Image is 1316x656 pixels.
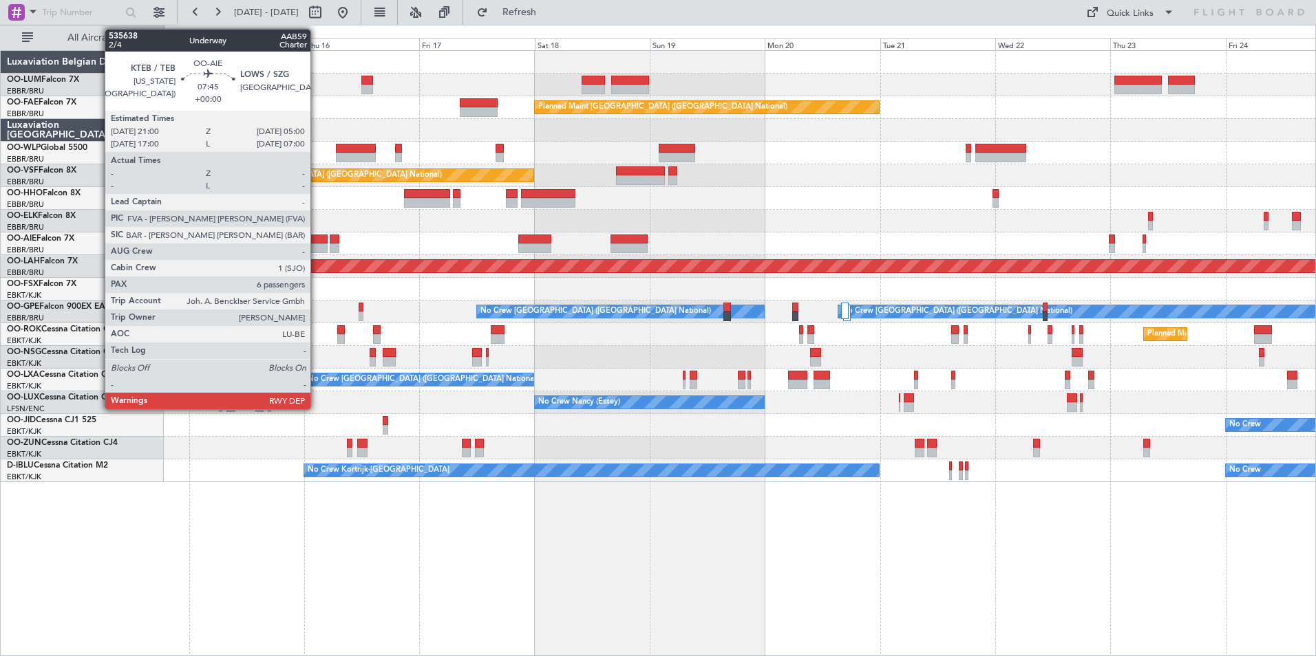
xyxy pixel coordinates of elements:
[7,336,41,346] a: EBKT/KJK
[419,38,534,50] div: Fri 17
[7,348,118,356] a: OO-NSGCessna Citation CJ4
[7,325,41,334] span: OO-ROK
[842,301,1072,322] div: No Crew [GEOGRAPHIC_DATA] ([GEOGRAPHIC_DATA] National)
[7,303,39,311] span: OO-GPE
[7,381,41,391] a: EBKT/KJK
[7,290,41,300] a: EBKT/KJK
[42,2,121,23] input: Trip Number
[7,280,76,288] a: OO-FSXFalcon 7X
[650,38,765,50] div: Sun 19
[7,189,81,197] a: OO-HHOFalcon 8X
[491,8,549,17] span: Refresh
[1229,460,1261,481] div: No Crew
[7,144,41,152] span: OO-WLP
[880,38,995,50] div: Tue 21
[7,461,108,470] a: D-IBLUCessna Citation M2
[7,109,44,119] a: EBBR/BRU
[7,144,87,152] a: OO-WLPGlobal 5500
[7,325,118,334] a: OO-ROKCessna Citation CJ4
[7,416,96,424] a: OO-JIDCessna CJ1 525
[7,393,116,402] a: OO-LUXCessna Citation CJ4
[480,301,711,322] div: No Crew [GEOGRAPHIC_DATA] ([GEOGRAPHIC_DATA] National)
[7,404,45,414] a: LFSN/ENC
[7,461,34,470] span: D-IBLU
[7,257,78,265] a: OO-LAHFalcon 7X
[7,280,39,288] span: OO-FSX
[470,1,553,23] button: Refresh
[7,348,41,356] span: OO-NSG
[7,166,76,175] a: OO-VSFFalcon 8X
[1147,324,1308,345] div: Planned Maint Kortrijk-[GEOGRAPHIC_DATA]
[7,177,44,187] a: EBBR/BRU
[7,472,41,482] a: EBKT/KJK
[304,38,419,50] div: Thu 16
[7,439,118,447] a: OO-ZUNCessna Citation CJ4
[7,234,36,243] span: OO-AIE
[7,212,76,220] a: OO-ELKFalcon 8X
[7,439,41,447] span: OO-ZUN
[7,199,44,210] a: EBBR/BRU
[7,449,41,459] a: EBKT/KJK
[7,257,40,265] span: OO-LAH
[7,76,41,84] span: OO-LUM
[7,234,74,243] a: OO-AIEFalcon 7X
[7,426,41,437] a: EBKT/KJK
[7,313,44,323] a: EBBR/BRU
[1110,38,1225,50] div: Thu 23
[193,165,442,186] div: Planned Maint [GEOGRAPHIC_DATA] ([GEOGRAPHIC_DATA] National)
[7,245,44,255] a: EBBR/BRU
[167,28,190,39] div: [DATE]
[7,267,44,278] a: EBBR/BRU
[36,33,145,43] span: All Aircraft
[7,212,38,220] span: OO-ELK
[7,358,41,369] a: EBKT/KJK
[234,6,299,19] span: [DATE] - [DATE]
[538,392,620,413] div: No Crew Nancy (Essey)
[15,27,149,49] button: All Aircraft
[7,98,39,107] span: OO-FAE
[538,97,787,118] div: Planned Maint [GEOGRAPHIC_DATA] ([GEOGRAPHIC_DATA] National)
[7,371,116,379] a: OO-LXACessna Citation CJ4
[995,38,1110,50] div: Wed 22
[189,38,304,50] div: Wed 15
[7,189,43,197] span: OO-HHO
[535,38,650,50] div: Sat 18
[7,416,36,424] span: OO-JID
[7,154,44,164] a: EBBR/BRU
[7,86,44,96] a: EBBR/BRU
[308,460,449,481] div: No Crew Kortrijk-[GEOGRAPHIC_DATA]
[1079,1,1181,23] button: Quick Links
[7,393,39,402] span: OO-LUX
[308,369,538,390] div: No Crew [GEOGRAPHIC_DATA] ([GEOGRAPHIC_DATA] National)
[7,303,121,311] a: OO-GPEFalcon 900EX EASy II
[1229,415,1261,435] div: No Crew
[7,371,39,379] span: OO-LXA
[7,222,44,232] a: EBBR/BRU
[7,166,39,175] span: OO-VSF
[1107,7,1154,21] div: Quick Links
[7,76,79,84] a: OO-LUMFalcon 7X
[7,98,76,107] a: OO-FAEFalcon 7X
[765,38,880,50] div: Mon 20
